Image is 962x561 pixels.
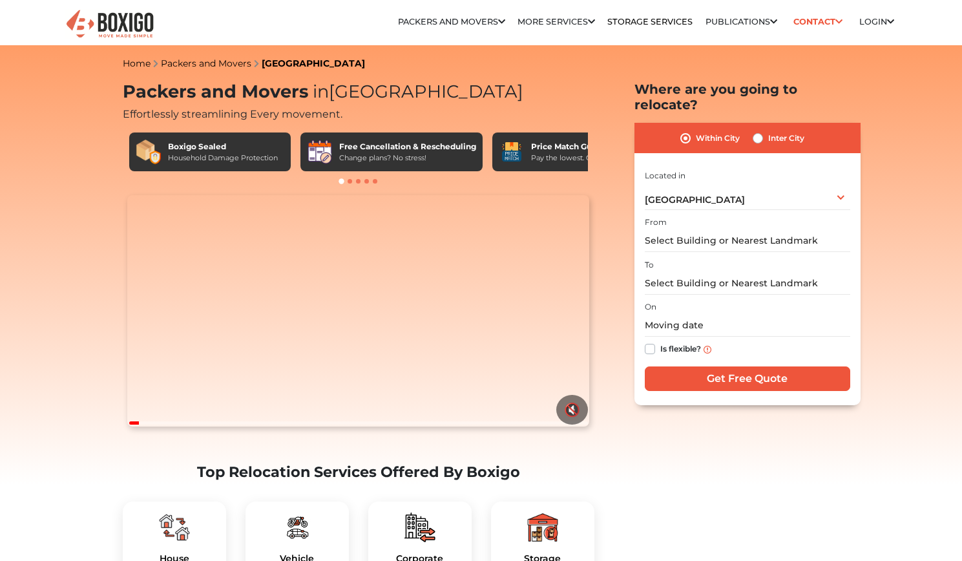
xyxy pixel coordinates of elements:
a: [GEOGRAPHIC_DATA] [262,58,365,69]
h2: Where are you going to relocate? [634,81,861,112]
label: To [645,259,654,271]
a: Packers and Movers [398,17,505,26]
a: Storage Services [607,17,693,26]
input: Get Free Quote [645,366,850,391]
input: Select Building or Nearest Landmark [645,272,850,295]
img: boxigo_packers_and_movers_plan [282,512,313,543]
img: boxigo_packers_and_movers_plan [404,512,435,543]
label: From [645,217,667,228]
img: Boxigo Sealed [136,139,162,165]
input: Select Building or Nearest Landmark [645,229,850,252]
button: 🔇 [556,395,588,425]
img: boxigo_packers_and_movers_plan [159,512,190,543]
div: Pay the lowest. Guaranteed! [531,153,629,164]
a: Home [123,58,151,69]
img: Free Cancellation & Rescheduling [307,139,333,165]
input: Moving date [645,314,850,337]
label: Located in [645,170,685,182]
img: info [704,346,711,354]
a: Login [859,17,894,26]
div: Free Cancellation & Rescheduling [339,141,476,153]
div: Boxigo Sealed [168,141,278,153]
img: Boxigo [65,8,155,40]
a: Packers and Movers [161,58,251,69]
div: Price Match Guarantee [531,141,629,153]
h2: Top Relocation Services Offered By Boxigo [123,463,594,481]
span: [GEOGRAPHIC_DATA] [308,81,523,102]
span: in [313,81,329,102]
span: Effortlessly streamlining Every movement. [123,108,342,120]
a: Publications [706,17,777,26]
span: [GEOGRAPHIC_DATA] [645,194,745,206]
label: Is flexible? [660,341,701,355]
label: Inter City [768,131,804,146]
div: Change plans? No stress! [339,153,476,164]
div: Household Damage Protection [168,153,278,164]
a: More services [518,17,595,26]
label: Within City [696,131,740,146]
video: Your browser does not support the video tag. [127,195,589,427]
label: On [645,301,656,313]
img: boxigo_packers_and_movers_plan [527,512,558,543]
h1: Packers and Movers [123,81,594,103]
img: Price Match Guarantee [499,139,525,165]
a: Contact [789,12,847,32]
